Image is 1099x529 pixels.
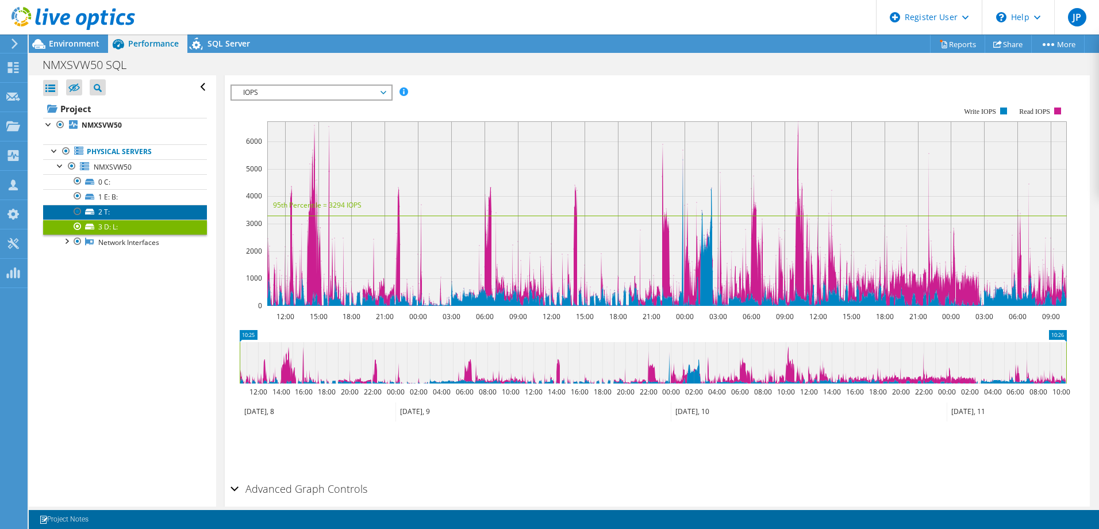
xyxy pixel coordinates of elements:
text: 02:00 [960,387,978,397]
text: 15:00 [309,312,327,321]
text: 20:00 [340,387,358,397]
text: 1000 [246,273,262,283]
text: 02:00 [685,387,702,397]
text: 18:00 [609,312,627,321]
text: 00:00 [386,387,404,397]
text: 04:00 [708,387,725,397]
a: 3 D: L: [43,220,207,235]
text: 12:00 [800,387,817,397]
text: 06:00 [475,312,493,321]
text: 21:00 [642,312,660,321]
span: JP [1068,8,1086,26]
text: 06:00 [1006,387,1024,397]
span: SQL Server [207,38,250,49]
a: NMXSVW50 [43,118,207,133]
text: 6000 [246,136,262,146]
text: 18:00 [317,387,335,397]
text: 08:00 [1029,387,1047,397]
text: 95th Percentile = 3294 IOPS [273,200,362,210]
text: 00:00 [675,312,693,321]
text: 06:00 [742,312,760,321]
text: 21:00 [375,312,393,321]
text: 00:00 [662,387,679,397]
text: 02:00 [409,387,427,397]
text: 10:00 [777,387,794,397]
text: 14:00 [547,387,565,397]
text: 18:00 [342,312,360,321]
text: 09:00 [509,312,527,321]
text: 15:00 [575,312,593,321]
h1: NMXSVW50 SQL [37,59,144,71]
span: Environment [49,38,99,49]
text: 18:00 [875,312,893,321]
text: Write IOPS [964,108,996,116]
text: 06:00 [1008,312,1026,321]
text: 00:00 [942,312,959,321]
text: 20:00 [892,387,909,397]
text: 06:00 [731,387,748,397]
text: 16:00 [570,387,588,397]
text: 03:00 [442,312,460,321]
text: 00:00 [937,387,955,397]
a: 0 C: [43,174,207,189]
span: NMXSVW50 [94,162,132,172]
text: 2000 [246,246,262,256]
a: Network Interfaces [43,235,207,250]
a: Project [43,99,207,118]
b: NMXSVW50 [82,120,122,130]
text: 09:00 [1042,312,1059,321]
a: Reports [930,35,985,53]
text: 22:00 [914,387,932,397]
text: 00:00 [409,312,426,321]
span: IOPS [237,86,385,99]
text: 22:00 [639,387,657,397]
text: 15:00 [842,312,860,321]
text: 12:00 [542,312,560,321]
text: 03:00 [975,312,993,321]
span: Performance [128,38,179,49]
a: Project Notes [31,512,97,527]
text: 08:00 [754,387,771,397]
a: NMXSVW50 [43,159,207,174]
text: 03:00 [709,312,727,321]
text: 3000 [246,218,262,228]
text: 12:00 [524,387,542,397]
a: Physical Servers [43,144,207,159]
text: 04:00 [983,387,1001,397]
a: More [1031,35,1085,53]
text: 12:00 [809,312,827,321]
text: 08:00 [478,387,496,397]
text: 04:00 [432,387,450,397]
text: 20:00 [616,387,634,397]
text: 06:00 [455,387,473,397]
text: 14:00 [272,387,290,397]
text: 5000 [246,164,262,174]
text: 0 [258,301,262,310]
a: Share [985,35,1032,53]
a: 1 E: B: [43,189,207,204]
svg: \n [996,12,1006,22]
text: 10:00 [1052,387,1070,397]
h2: Advanced Graph Controls [230,477,367,500]
text: 10:00 [501,387,519,397]
a: 2 T: [43,205,207,220]
text: 18:00 [869,387,886,397]
text: 16:00 [846,387,863,397]
text: 16:00 [294,387,312,397]
text: 14:00 [823,387,840,397]
text: 18:00 [593,387,611,397]
text: 09:00 [775,312,793,321]
text: 12:00 [249,387,267,397]
text: 4000 [246,191,262,201]
text: 22:00 [363,387,381,397]
text: Read IOPS [1019,108,1050,116]
text: 21:00 [909,312,927,321]
text: 12:00 [276,312,294,321]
